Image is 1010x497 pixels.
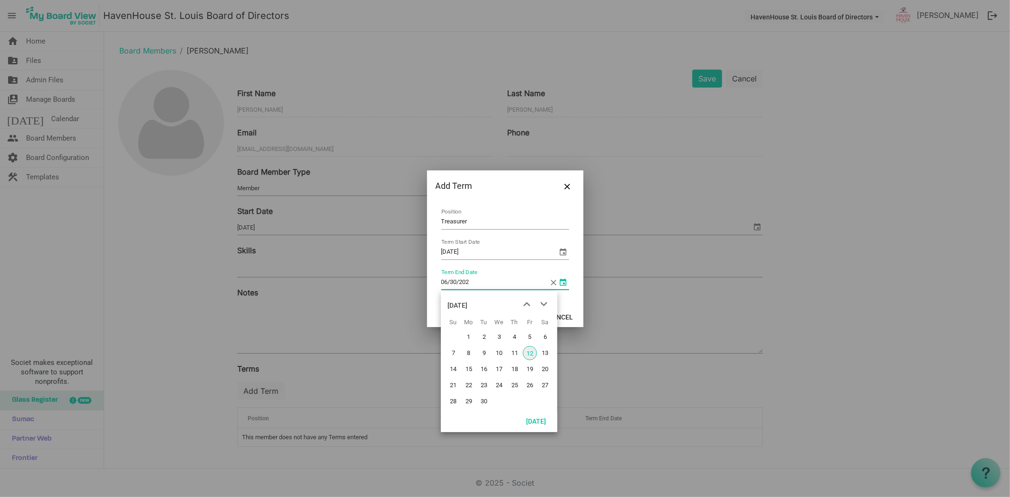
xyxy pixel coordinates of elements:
[447,362,461,376] span: Sunday, September 14, 2025
[462,330,476,344] span: Monday, September 1, 2025
[523,346,537,360] span: Friday, September 12, 2025
[542,310,580,323] button: Cancel
[448,296,468,315] div: title
[561,179,575,193] button: Close
[477,362,491,376] span: Tuesday, September 16, 2025
[462,362,476,376] span: Monday, September 15, 2025
[447,378,461,392] span: Sunday, September 21, 2025
[476,315,491,329] th: Tu
[492,362,506,376] span: Wednesday, September 17, 2025
[507,315,522,329] th: Th
[558,276,569,288] span: select
[491,315,506,329] th: We
[477,346,491,360] span: Tuesday, September 9, 2025
[508,378,522,392] span: Thursday, September 25, 2025
[477,330,491,344] span: Tuesday, September 2, 2025
[492,346,506,360] span: Wednesday, September 10, 2025
[447,394,461,408] span: Sunday, September 28, 2025
[462,394,476,408] span: Monday, September 29, 2025
[427,170,583,327] div: Dialog edit
[436,179,547,193] div: Add Term
[462,378,476,392] span: Monday, September 22, 2025
[549,275,557,290] span: close
[508,346,522,360] span: Thursday, September 11, 2025
[536,296,553,313] button: next month
[538,378,552,392] span: Saturday, September 27, 2025
[538,362,552,376] span: Saturday, September 20, 2025
[462,346,476,360] span: Monday, September 8, 2025
[518,296,536,313] button: previous month
[477,394,491,408] span: Tuesday, September 30, 2025
[522,315,537,329] th: Fr
[492,330,506,344] span: Wednesday, September 3, 2025
[523,378,537,392] span: Friday, September 26, 2025
[558,246,569,257] span: select
[446,315,461,329] th: Su
[520,414,553,427] button: Today
[522,345,537,361] td: Friday, September 12, 2025
[508,330,522,344] span: Thursday, September 4, 2025
[492,378,506,392] span: Wednesday, September 24, 2025
[523,330,537,344] span: Friday, September 5, 2025
[508,362,522,376] span: Thursday, September 18, 2025
[537,315,552,329] th: Sa
[447,346,461,360] span: Sunday, September 7, 2025
[538,330,552,344] span: Saturday, September 6, 2025
[538,346,552,360] span: Saturday, September 13, 2025
[477,378,491,392] span: Tuesday, September 23, 2025
[461,315,476,329] th: Mo
[523,362,537,376] span: Friday, September 19, 2025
